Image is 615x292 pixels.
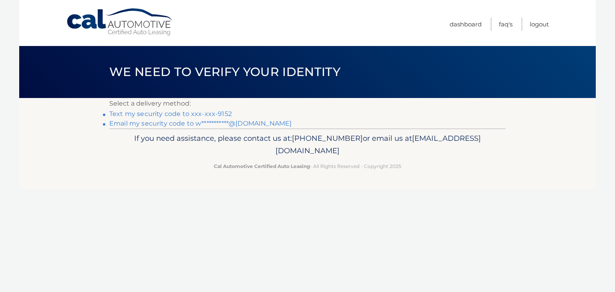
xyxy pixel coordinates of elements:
[450,18,482,31] a: Dashboard
[214,163,310,169] strong: Cal Automotive Certified Auto Leasing
[499,18,512,31] a: FAQ's
[530,18,549,31] a: Logout
[109,110,232,118] a: Text my security code to xxx-xxx-9152
[109,98,506,109] p: Select a delivery method:
[66,8,174,36] a: Cal Automotive
[109,64,340,79] span: We need to verify your identity
[292,134,363,143] span: [PHONE_NUMBER]
[115,162,500,170] p: - All Rights Reserved - Copyright 2025
[115,132,500,158] p: If you need assistance, please contact us at: or email us at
